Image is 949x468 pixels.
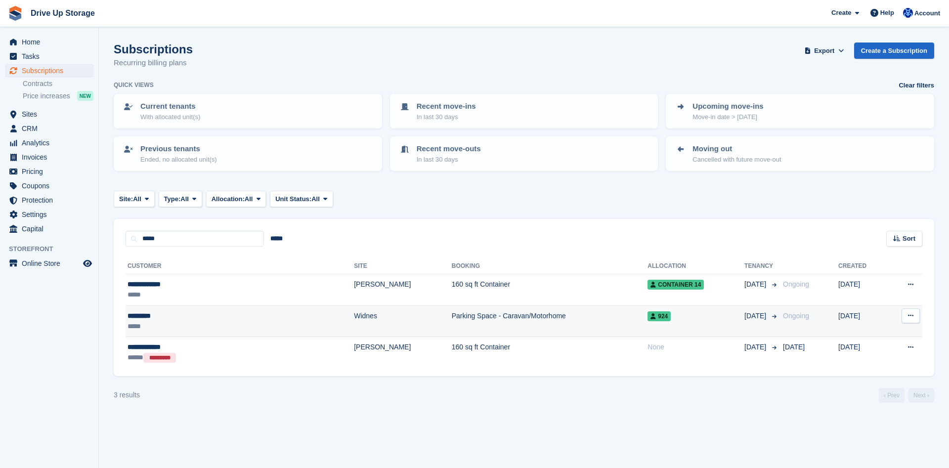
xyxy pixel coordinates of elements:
th: Booking [452,258,648,274]
span: Site: [119,194,133,204]
span: Capital [22,222,81,236]
span: All [180,194,189,204]
span: Pricing [22,165,81,178]
td: 160 sq ft Container [452,337,648,368]
td: [DATE] [838,274,887,306]
h1: Subscriptions [114,43,193,56]
p: Previous tenants [140,143,217,155]
div: NEW [77,91,93,101]
th: Site [354,258,452,274]
span: All [133,194,141,204]
p: Current tenants [140,101,200,112]
span: Type: [164,194,181,204]
span: Unit Status: [275,194,311,204]
a: menu [5,64,93,78]
span: Coupons [22,179,81,193]
a: Create a Subscription [854,43,934,59]
a: Next [908,388,934,403]
button: Unit Status: All [270,191,333,207]
a: menu [5,35,93,49]
p: Cancelled with future move-out [692,155,781,165]
span: Price increases [23,91,70,101]
span: Analytics [22,136,81,150]
nav: Page [877,388,936,403]
a: Previous [879,388,905,403]
p: In last 30 days [417,112,476,122]
button: Export [803,43,846,59]
span: Create [831,8,851,18]
div: None [647,342,744,352]
a: menu [5,222,93,236]
span: [DATE] [744,342,768,352]
button: Type: All [159,191,202,207]
a: menu [5,193,93,207]
p: Move-in date > [DATE] [692,112,763,122]
span: Settings [22,208,81,221]
a: Preview store [82,257,93,269]
p: Recurring billing plans [114,57,193,69]
p: Recent move-outs [417,143,481,155]
span: Allocation: [212,194,245,204]
th: Created [838,258,887,274]
span: Export [814,46,834,56]
img: stora-icon-8386f47178a22dfd0bd8f6a31ec36ba5ce8667c1dd55bd0f319d3a0aa187defe.svg [8,6,23,21]
p: Upcoming move-ins [692,101,763,112]
span: Protection [22,193,81,207]
span: Storefront [9,244,98,254]
button: Site: All [114,191,155,207]
span: Container 14 [647,280,704,290]
span: Ongoing [783,312,809,320]
span: Subscriptions [22,64,81,78]
a: menu [5,256,93,270]
a: Moving out Cancelled with future move-out [667,137,933,170]
span: Online Store [22,256,81,270]
a: menu [5,208,93,221]
a: menu [5,150,93,164]
span: [DATE] [783,343,805,351]
td: 160 sq ft Container [452,274,648,306]
a: menu [5,165,93,178]
td: Widnes [354,305,452,337]
span: Ongoing [783,280,809,288]
span: Sites [22,107,81,121]
p: With allocated unit(s) [140,112,200,122]
div: 3 results [114,390,140,400]
td: [PERSON_NAME] [354,337,452,368]
th: Allocation [647,258,744,274]
p: Moving out [692,143,781,155]
th: Customer [126,258,354,274]
span: [DATE] [744,279,768,290]
p: Recent move-ins [417,101,476,112]
a: Previous tenants Ended, no allocated unit(s) [115,137,381,170]
th: Tenancy [744,258,779,274]
a: Clear filters [899,81,934,90]
a: Price increases NEW [23,90,93,101]
a: menu [5,179,93,193]
p: Ended, no allocated unit(s) [140,155,217,165]
a: menu [5,49,93,63]
span: CRM [22,122,81,135]
td: [PERSON_NAME] [354,274,452,306]
a: Upcoming move-ins Move-in date > [DATE] [667,95,933,128]
a: Drive Up Storage [27,5,99,21]
span: Help [880,8,894,18]
a: menu [5,136,93,150]
a: Contracts [23,79,93,88]
span: 924 [647,311,671,321]
span: [DATE] [744,311,768,321]
button: Allocation: All [206,191,266,207]
h6: Quick views [114,81,154,89]
span: All [311,194,320,204]
img: Widnes Team [903,8,913,18]
td: [DATE] [838,337,887,368]
span: Invoices [22,150,81,164]
span: All [245,194,253,204]
span: Account [914,8,940,18]
span: Sort [903,234,915,244]
a: Recent move-ins In last 30 days [391,95,657,128]
td: Parking Space - Caravan/Motorhome [452,305,648,337]
a: Current tenants With allocated unit(s) [115,95,381,128]
a: menu [5,122,93,135]
a: Recent move-outs In last 30 days [391,137,657,170]
p: In last 30 days [417,155,481,165]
